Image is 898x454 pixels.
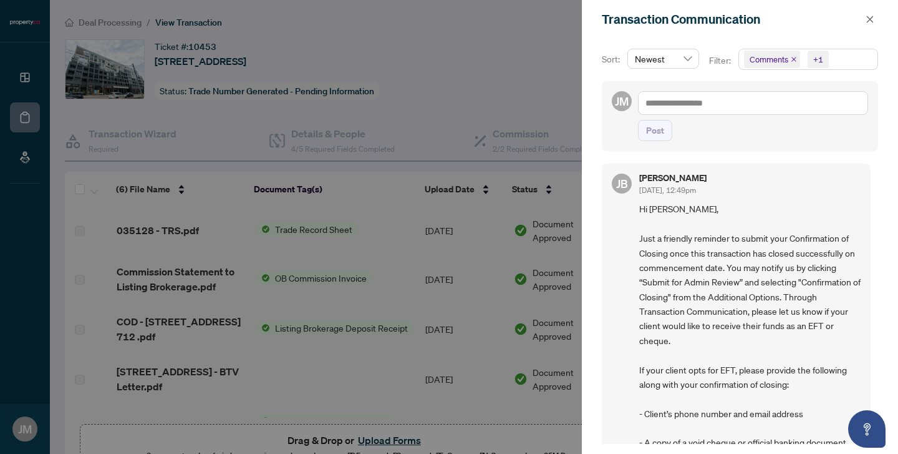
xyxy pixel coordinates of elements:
[750,53,788,66] span: Comments
[616,175,628,192] span: JB
[615,92,629,110] span: JM
[744,51,800,68] span: Comments
[635,49,692,68] span: Newest
[639,174,707,182] h5: [PERSON_NAME]
[791,56,797,62] span: close
[602,52,622,66] p: Sort:
[602,10,862,29] div: Transaction Communication
[638,120,672,141] button: Post
[813,53,823,66] div: +1
[709,54,733,67] p: Filter:
[848,410,886,448] button: Open asap
[639,185,696,195] span: [DATE], 12:49pm
[866,15,874,24] span: close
